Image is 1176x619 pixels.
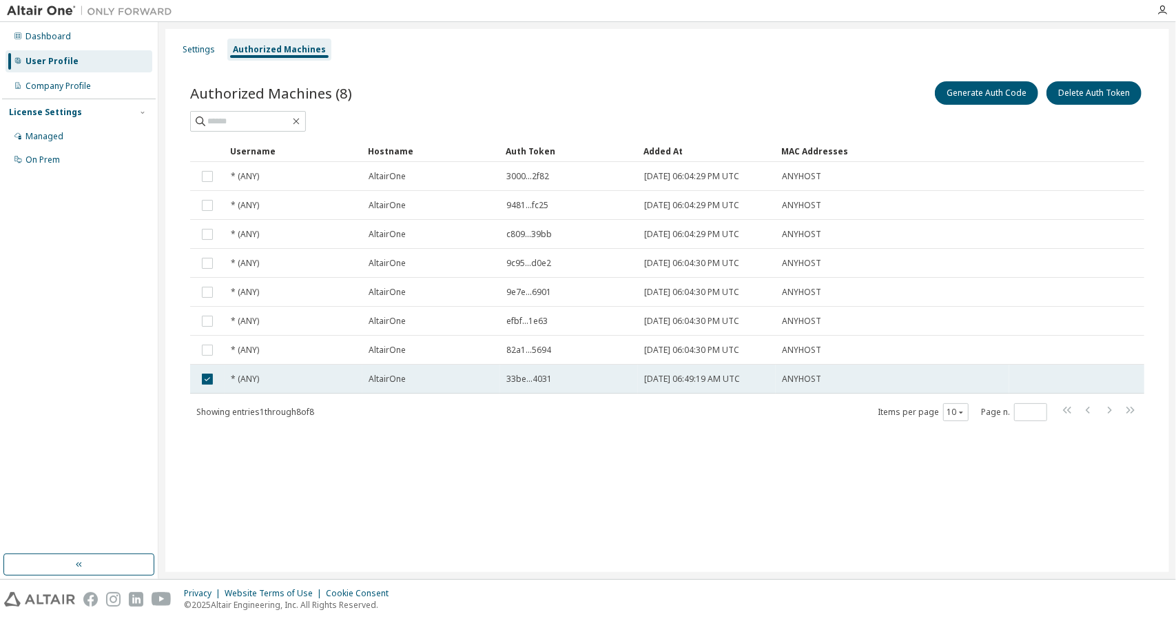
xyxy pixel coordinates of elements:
div: License Settings [9,107,82,118]
span: Authorized Machines (8) [190,83,352,103]
div: Managed [25,131,63,142]
span: [DATE] 06:49:19 AM UTC [644,374,740,385]
span: AltairOne [369,171,406,182]
span: 9481...fc25 [506,200,548,211]
span: efbf...1e63 [506,316,548,327]
div: Settings [183,44,215,55]
div: Company Profile [25,81,91,92]
span: * (ANY) [231,287,259,298]
img: youtube.svg [152,592,172,607]
div: Auth Token [506,140,632,162]
span: c809...39bb [506,229,552,240]
span: * (ANY) [231,374,259,385]
div: MAC Addresses [781,140,1004,162]
button: Generate Auth Code [935,81,1038,105]
img: Altair One [7,4,179,18]
div: Hostname [368,140,495,162]
span: 9e7e...6901 [506,287,551,298]
span: * (ANY) [231,200,259,211]
span: * (ANY) [231,229,259,240]
span: ANYHOST [782,229,821,240]
span: AltairOne [369,229,406,240]
span: AltairOne [369,345,406,356]
div: Added At [643,140,770,162]
div: Privacy [184,588,225,599]
span: 82a1...5694 [506,345,551,356]
div: Authorized Machines [233,44,326,55]
p: © 2025 Altair Engineering, Inc. All Rights Reserved. [184,599,397,611]
div: User Profile [25,56,79,67]
span: ANYHOST [782,171,821,182]
span: * (ANY) [231,345,259,356]
span: Showing entries 1 through 8 of 8 [196,406,314,418]
span: AltairOne [369,374,406,385]
span: * (ANY) [231,258,259,269]
span: ANYHOST [782,200,821,211]
div: Username [230,140,357,162]
button: 10 [947,407,965,418]
span: [DATE] 06:04:30 PM UTC [644,345,739,356]
span: 33be...4031 [506,374,552,385]
img: instagram.svg [106,592,121,607]
span: [DATE] 06:04:29 PM UTC [644,229,739,240]
img: altair_logo.svg [4,592,75,607]
span: AltairOne [369,258,406,269]
span: * (ANY) [231,316,259,327]
span: Page n. [981,403,1047,421]
span: ANYHOST [782,258,821,269]
div: Dashboard [25,31,71,42]
span: ANYHOST [782,374,821,385]
span: AltairOne [369,316,406,327]
span: 9c95...d0e2 [506,258,551,269]
div: Website Terms of Use [225,588,326,599]
span: * (ANY) [231,171,259,182]
img: facebook.svg [83,592,98,607]
span: 3000...2f82 [506,171,549,182]
span: [DATE] 06:04:29 PM UTC [644,200,739,211]
span: ANYHOST [782,345,821,356]
div: Cookie Consent [326,588,397,599]
div: On Prem [25,154,60,165]
span: ANYHOST [782,316,821,327]
img: linkedin.svg [129,592,143,607]
span: [DATE] 06:04:30 PM UTC [644,287,739,298]
button: Delete Auth Token [1046,81,1142,105]
span: Items per page [878,403,969,421]
span: [DATE] 06:04:30 PM UTC [644,316,739,327]
span: [DATE] 06:04:30 PM UTC [644,258,739,269]
span: AltairOne [369,200,406,211]
span: [DATE] 06:04:29 PM UTC [644,171,739,182]
span: AltairOne [369,287,406,298]
span: ANYHOST [782,287,821,298]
